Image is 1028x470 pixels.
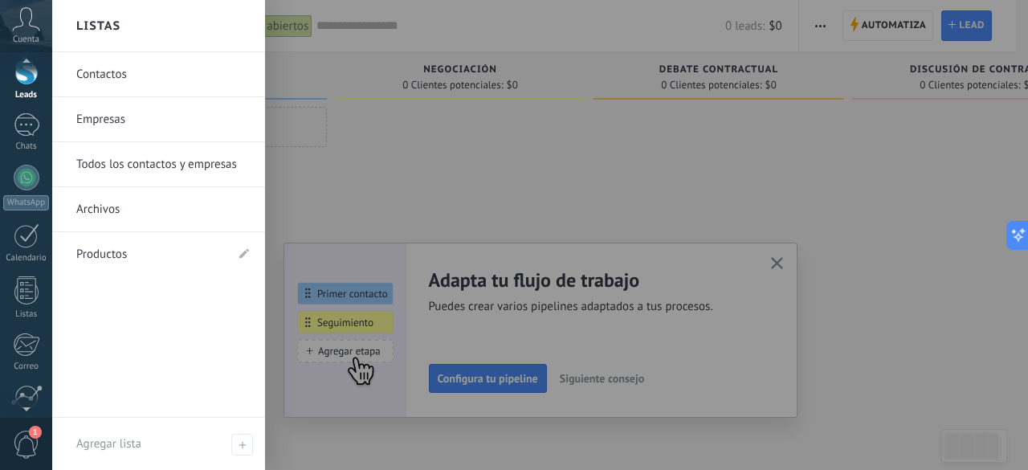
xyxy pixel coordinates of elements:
[231,434,253,456] span: Agregar lista
[76,232,225,277] a: Productos
[3,309,50,320] div: Listas
[76,97,249,142] a: Empresas
[76,142,249,187] a: Todos los contactos y empresas
[76,1,120,51] h2: Listas
[3,141,50,152] div: Chats
[3,362,50,372] div: Correo
[13,35,39,45] span: Cuenta
[76,52,249,97] a: Contactos
[76,436,141,452] span: Agregar lista
[3,90,50,100] div: Leads
[76,187,249,232] a: Archivos
[3,253,50,264] div: Calendario
[29,426,42,439] span: 1
[3,195,49,210] div: WhatsApp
